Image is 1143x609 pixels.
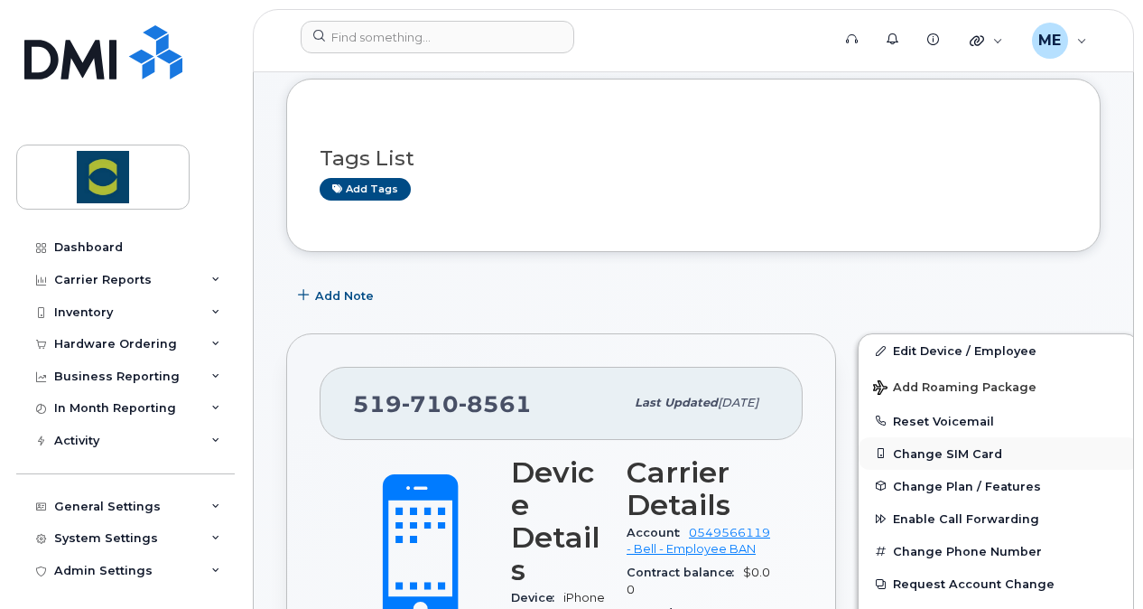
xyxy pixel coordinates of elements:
span: $0.00 [627,566,770,595]
button: Change SIM Card [859,437,1138,470]
a: Add tags [320,178,411,201]
span: 519 [353,390,532,417]
span: Enable Call Forwarding [893,512,1039,526]
span: Contract balance [627,566,743,579]
span: Add Note [315,287,374,304]
span: 8561 [459,390,532,417]
h3: Device Details [511,456,605,586]
button: Add Roaming Package [859,368,1138,405]
span: Account [627,526,689,539]
button: Change Phone Number [859,535,1138,567]
h3: Carrier Details [627,456,770,521]
div: Quicklinks [957,23,1016,59]
button: Change Plan / Features [859,470,1138,502]
a: Edit Device / Employee [859,334,1138,367]
a: 0549566119 - Bell - Employee BAN [627,526,770,556]
span: Device [511,591,563,604]
span: Add Roaming Package [873,380,1036,398]
button: Request Account Change [859,567,1138,600]
span: 710 [402,390,459,417]
h3: Tags List [320,147,1067,170]
div: Maria Espinoza [1019,23,1100,59]
button: Add Note [286,279,389,312]
span: Change Plan / Features [893,479,1041,492]
button: Enable Call Forwarding [859,502,1138,535]
span: Last updated [635,396,718,409]
span: [DATE] [718,396,758,409]
button: Reset Voicemail [859,405,1138,437]
span: ME [1038,30,1061,52]
input: Find something... [301,21,574,53]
